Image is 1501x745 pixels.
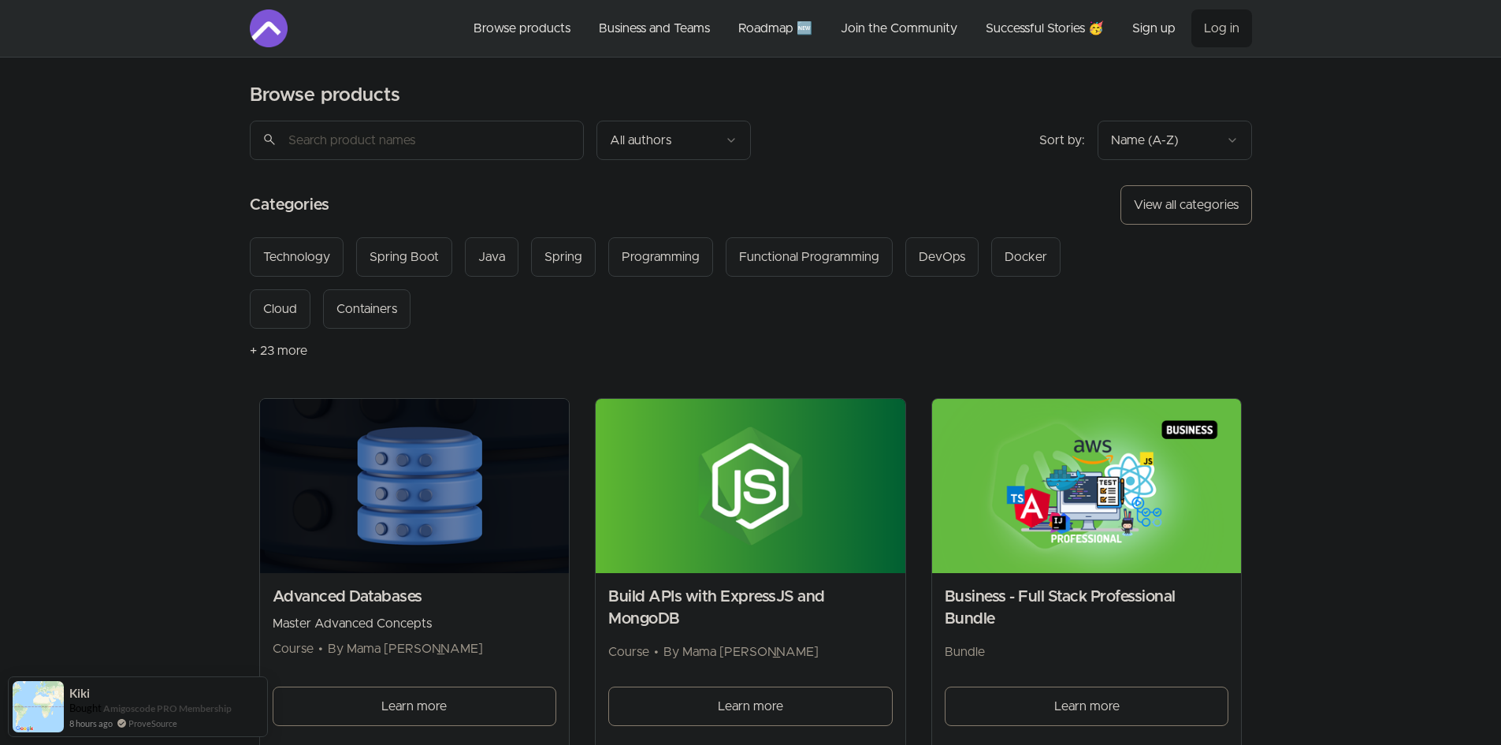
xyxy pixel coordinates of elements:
span: Course [608,646,649,658]
button: Product sort options [1098,121,1252,160]
h2: Categories [250,185,329,225]
div: DevOps [919,248,965,266]
div: Functional Programming [739,248,879,266]
h2: Browse products [250,83,400,108]
a: Successful Stories 🥳 [973,9,1116,47]
a: Sign up [1120,9,1188,47]
span: • [654,646,659,658]
span: Course [273,643,314,655]
div: Cloud [263,300,297,318]
a: Log in [1191,9,1252,47]
nav: Main [461,9,1252,47]
img: Amigoscode logo [250,9,288,47]
input: Search product names [250,121,584,160]
span: By Mama [PERSON_NAME] [663,646,819,658]
a: Amigoscode PRO Membership [103,702,232,715]
div: Programming [622,248,700,266]
h2: Advanced Databases [273,586,557,608]
div: Java [478,248,505,266]
span: 8 hours ago [69,717,113,730]
span: Learn more [718,697,783,716]
span: search [262,129,277,151]
button: Filter by author [596,121,751,160]
a: ProveSource [128,717,177,730]
img: Product image for Business - Full Stack Professional Bundle [932,399,1242,573]
h2: Build APIs with ExpressJS and MongoDB [608,586,893,630]
span: Bundle [945,646,985,658]
a: Business and Teams [586,9,723,47]
img: Product image for Build APIs with ExpressJS and MongoDB [596,399,905,573]
div: Spring Boot [370,248,439,266]
button: View all categories [1120,185,1252,225]
img: provesource social proof notification image [13,681,64,732]
div: Technology [263,248,330,266]
img: Product image for Advanced Databases [260,399,570,573]
span: Learn more [381,697,447,716]
div: Containers [336,300,397,318]
p: Master Advanced Concepts [273,614,557,633]
a: Browse products [461,9,583,47]
a: Roadmap 🆕 [726,9,825,47]
button: + 23 more [250,329,307,373]
div: Docker [1005,248,1047,266]
span: By Mama [PERSON_NAME] [328,643,483,655]
span: Kiki [69,687,90,700]
a: Learn more [945,687,1229,726]
a: Learn more [273,687,557,726]
div: Spring [544,248,582,266]
span: Sort by: [1039,134,1085,147]
a: Learn more [608,687,893,726]
h2: Business - Full Stack Professional Bundle [945,586,1229,630]
span: • [318,643,323,655]
span: Bought [69,702,102,714]
span: Learn more [1054,697,1120,716]
a: Join the Community [828,9,970,47]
